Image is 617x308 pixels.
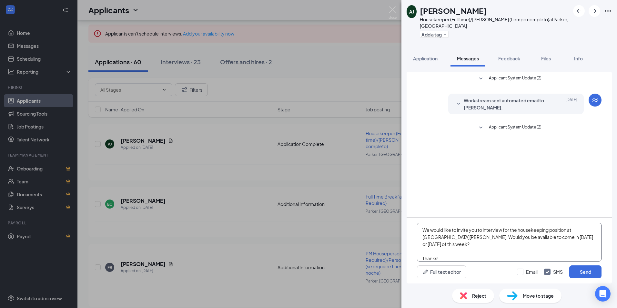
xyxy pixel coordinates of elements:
[541,56,551,61] span: Files
[498,56,520,61] span: Feedback
[565,97,577,111] span: [DATE]
[477,124,485,132] svg: SmallChevronDown
[595,286,611,302] div: Open Intercom Messenger
[604,7,612,15] svg: Ellipses
[472,292,486,299] span: Reject
[420,16,570,29] div: Housekeeper (Full time)/[PERSON_NAME] (tiempo completo) at Parker, [GEOGRAPHIC_DATA]
[477,75,485,83] svg: SmallChevronDown
[422,269,429,275] svg: Pen
[464,97,548,111] span: Workstream sent automated email to [PERSON_NAME].
[489,124,541,132] span: Applicant System Update (2)
[443,33,447,36] svg: Plus
[523,292,554,299] span: Move to stage
[489,75,541,83] span: Applicant System Update (2)
[591,96,599,104] svg: WorkstreamLogo
[417,223,602,262] textarea: Good morning! We would like to invite you to interview for the housekeeping position at [GEOGRAPH...
[569,265,602,278] button: Send
[420,5,487,16] h1: [PERSON_NAME]
[457,56,479,61] span: Messages
[413,56,438,61] span: Application
[420,31,449,38] button: PlusAdd a tag
[573,5,585,17] button: ArrowLeftNew
[417,265,466,278] button: Full text editorPen
[575,7,583,15] svg: ArrowLeftNew
[589,5,600,17] button: ArrowRight
[477,75,541,83] button: SmallChevronDownApplicant System Update (2)
[409,8,414,15] div: AJ
[591,7,598,15] svg: ArrowRight
[455,100,462,108] svg: SmallChevronDown
[477,124,541,132] button: SmallChevronDownApplicant System Update (2)
[574,56,583,61] span: Info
